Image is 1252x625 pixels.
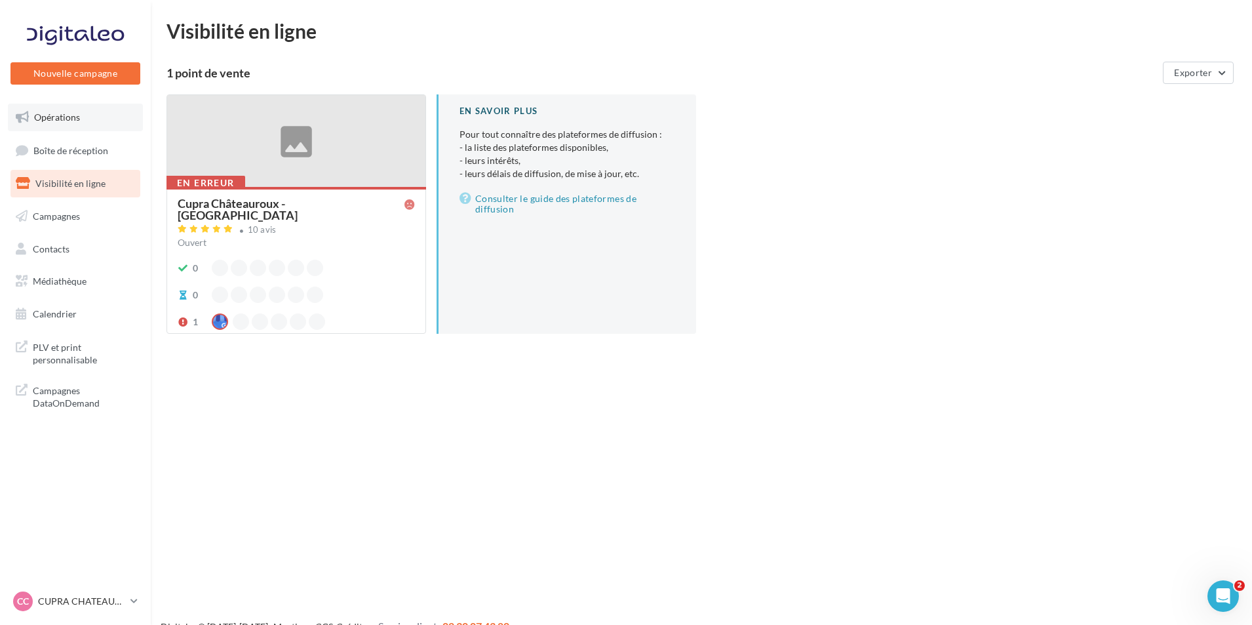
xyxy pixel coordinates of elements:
li: - leurs intérêts, [460,154,675,167]
li: - la liste des plateformes disponibles, [460,141,675,154]
span: Opérations [34,111,80,123]
span: Exporter [1174,67,1212,78]
div: En savoir plus [460,105,675,117]
a: Contacts [8,235,143,263]
span: Contacts [33,243,69,254]
div: 1 [193,315,198,329]
div: Cupra Châteauroux - [GEOGRAPHIC_DATA] [178,197,404,221]
span: Calendrier [33,308,77,319]
iframe: Intercom live chat [1207,580,1239,612]
a: CC CUPRA CHATEAUROUX [10,589,140,614]
p: CUPRA CHATEAUROUX [38,595,125,608]
div: 1 point de vente [166,67,1158,79]
a: Campagnes [8,203,143,230]
span: Visibilité en ligne [35,178,106,189]
span: Ouvert [178,237,206,248]
a: Opérations [8,104,143,131]
div: Visibilité en ligne [166,21,1236,41]
div: En erreur [166,176,245,190]
p: Pour tout connaître des plateformes de diffusion : [460,128,675,180]
span: Boîte de réception [33,144,108,155]
a: Calendrier [8,300,143,328]
a: Campagnes DataOnDemand [8,376,143,415]
li: - leurs délais de diffusion, de mise à jour, etc. [460,167,675,180]
span: 2 [1234,580,1245,591]
a: Boîte de réception [8,136,143,165]
div: 10 avis [248,226,277,234]
button: Nouvelle campagne [10,62,140,85]
span: PLV et print personnalisable [33,338,135,367]
a: 10 avis [178,223,415,239]
a: Médiathèque [8,268,143,295]
button: Exporter [1163,62,1234,84]
a: Visibilité en ligne [8,170,143,197]
span: Campagnes DataOnDemand [33,382,135,410]
a: Consulter le guide des plateformes de diffusion [460,191,675,217]
a: PLV et print personnalisable [8,333,143,372]
div: 0 [193,289,198,302]
div: 0 [193,262,198,275]
span: Campagnes [33,211,80,222]
span: Médiathèque [33,275,87,287]
span: CC [17,595,29,608]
